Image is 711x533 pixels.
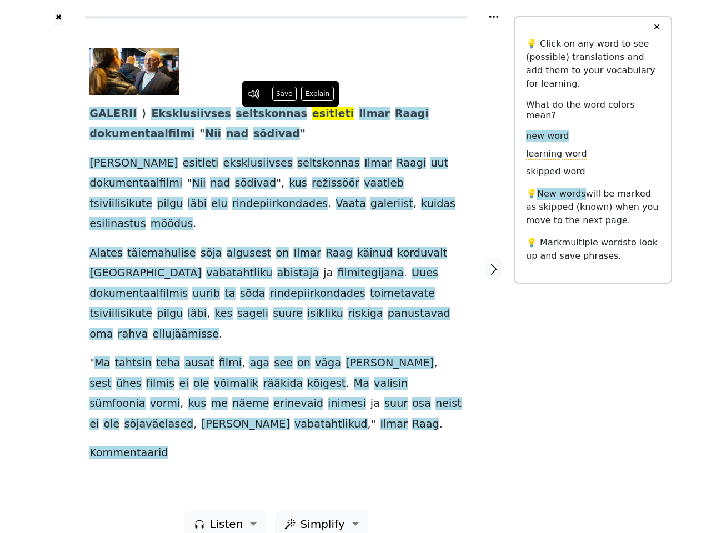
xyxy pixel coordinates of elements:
span: learning word [526,148,587,160]
p: 💡 Click on any word to see (possible) translations and add them to your vocabulary for learning. [526,37,660,90]
p: 💡 will be marked as skipped (known) when you move to the next page. [526,187,660,227]
span: suure [273,307,303,321]
span: seltskonnas [297,157,360,170]
span: . [328,197,331,211]
span: algusest [227,247,272,260]
span: Uues [412,266,438,280]
span: Nii [192,177,206,190]
span: kus [188,397,207,411]
span: . [193,217,196,231]
span: new word [526,130,569,142]
span: multiple words [562,237,628,248]
span: dokumentaalfilmis [89,287,188,301]
span: New words [537,188,586,200]
span: isikliku [307,307,343,321]
span: tahtsin [115,356,152,370]
span: pilgu [157,197,183,211]
span: rahva [118,328,148,341]
span: ellujäämisse [153,328,219,341]
span: on [276,247,289,260]
span: [PERSON_NAME] [346,356,434,370]
span: see [274,356,293,370]
span: vormi [150,397,181,411]
span: neist [435,397,462,411]
span: Ma [94,356,110,370]
span: " [187,177,192,190]
span: nad [210,177,230,190]
span: sümfoonia [89,397,145,411]
span: [PERSON_NAME] [89,157,178,170]
img: 17101892t1h4217.jpg [89,48,179,95]
span: ei [179,377,188,391]
span: Ma [354,377,369,391]
span: Ilmar [380,418,408,431]
span: tsiviilisikute [89,197,152,211]
span: vabatahtliku [206,266,272,280]
span: uurib [192,287,220,301]
span: seltskonnas [236,107,307,121]
span: esitleti [312,107,354,121]
span: [GEOGRAPHIC_DATA] [89,266,202,280]
span: , [413,197,417,211]
span: inimesi [328,397,366,411]
span: ei [89,418,99,431]
p: 💡 Mark to look up and save phrases. [526,236,660,263]
span: , [193,418,197,431]
span: galeriist [370,197,413,211]
span: dokumentaalfilmi [89,127,194,141]
span: Raagi [395,107,429,121]
span: GALERII [89,107,137,121]
span: nad [226,127,248,141]
span: , [207,307,210,321]
span: ja [323,266,333,280]
span: . [346,377,349,391]
span: Ilmar [364,157,392,170]
span: dokumentaalfilmi [89,177,182,190]
span: teha [156,356,180,370]
span: valisin [374,377,408,391]
button: ✖ [54,9,63,26]
span: , [434,356,438,370]
span: filmitegijana [337,266,403,280]
span: " [199,127,205,141]
span: Alates [89,247,123,260]
span: Nii [205,127,221,141]
span: võimalik [214,377,259,391]
span: " [89,356,94,370]
span: sageli [237,307,268,321]
span: kes [214,307,232,321]
span: sõda [240,287,266,301]
span: eksklusiivses [223,157,293,170]
span: rindepiirkondades [232,197,328,211]
span: suur [384,397,408,411]
span: Listen [209,516,243,532]
span: sõdivad [235,177,277,190]
span: rääkida [263,377,303,391]
span: Raag [412,418,439,431]
span: pilgu [157,307,183,321]
span: " [300,127,306,141]
span: Ilmar [293,247,321,260]
span: [PERSON_NAME] [202,418,290,431]
span: skipped word [526,166,585,178]
span: Raagi [396,157,426,170]
span: elu [211,197,227,211]
span: filmis [146,377,174,391]
button: Explain [301,87,334,101]
span: ole [193,377,209,391]
span: Eksklusiivses [151,107,231,121]
span: esilinastus [89,217,146,231]
span: osa [412,397,431,411]
span: Simplify [300,516,344,532]
h6: What do the word colors mean? [526,99,660,120]
span: näeme [232,397,269,411]
span: aga [249,356,269,370]
span: sest [89,377,111,391]
span: korduvalt [397,247,447,260]
span: režissöör [312,177,359,190]
span: sõdivad [253,127,300,141]
span: Kommentaarid [89,446,168,460]
span: riskiga [348,307,383,321]
span: uut [430,157,448,170]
